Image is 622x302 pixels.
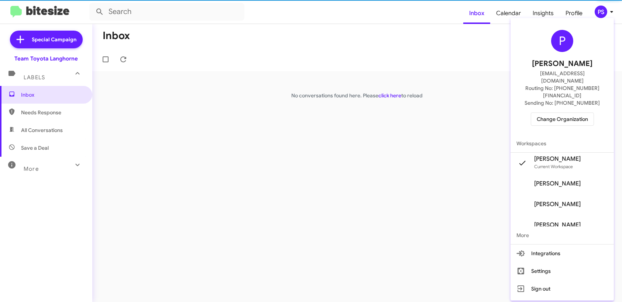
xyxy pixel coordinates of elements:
button: Sign out [511,280,614,298]
span: Workspaces [511,135,614,152]
span: [PERSON_NAME] [532,58,592,70]
span: Routing No: [PHONE_NUMBER][FINANCIAL_ID] [519,84,605,99]
span: [PERSON_NAME] [534,180,581,187]
button: Integrations [511,244,614,262]
span: More [511,226,614,244]
span: [EMAIL_ADDRESS][DOMAIN_NAME] [519,70,605,84]
div: P [551,30,573,52]
span: Change Organization [537,113,588,125]
span: Sending No: [PHONE_NUMBER] [525,99,600,107]
span: Current Workspace [534,164,573,169]
span: [PERSON_NAME] [534,155,581,163]
span: [PERSON_NAME] [534,221,581,229]
button: Settings [511,262,614,280]
button: Change Organization [531,112,594,126]
span: [PERSON_NAME] [534,201,581,208]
